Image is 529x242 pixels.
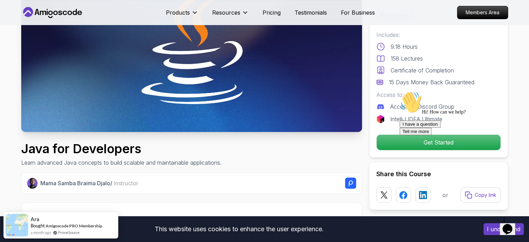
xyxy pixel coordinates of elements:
[391,42,418,51] p: 9.18 Hours
[376,134,501,150] button: Get Started
[500,214,522,235] iframe: chat widget
[376,91,501,99] p: Access to:
[31,229,51,235] span: a month ago
[27,178,38,189] img: Nelson Djalo
[341,8,375,17] a: For Business
[295,8,327,17] a: Testimonials
[212,8,240,17] p: Resources
[3,32,44,39] button: I have a question
[263,8,281,17] a: Pricing
[212,8,249,22] button: Resources
[166,8,198,22] button: Products
[390,102,454,111] p: Access to Discord Group
[166,8,190,17] p: Products
[3,3,25,25] img: :wave:
[40,179,138,187] p: Mama Samba Braima Djalo /
[483,223,524,235] button: Accept cookies
[390,115,442,123] p: IntelliJ IDEA Ultimate
[3,39,35,47] button: Tell me more
[389,78,474,86] p: 15 Days Money Back Guaranteed
[5,221,473,237] div: This website uses cookies to enhance the user experience.
[58,229,80,235] a: ProveSource
[31,223,45,228] span: Bought
[376,115,385,123] img: jetbrains logo
[3,3,128,47] div: 👋Hi! How can we help?I have a questionTell me more
[21,142,222,156] h1: Java for Developers
[376,169,501,179] h2: Share this Course
[46,223,102,228] a: Amigoscode PRO Membership
[391,54,423,63] p: 158 Lectures
[21,158,222,167] p: Learn advanced Java concepts to build scalable and maintainable applications.
[377,135,500,150] p: Get Started
[31,216,39,222] span: Ara
[397,88,522,211] iframe: chat widget
[114,180,138,187] span: Instructor
[376,31,501,39] p: Includes:
[391,66,454,75] p: Certificate of Completion
[457,6,508,19] a: Members Area
[3,21,69,26] span: Hi! How can we help?
[30,211,353,221] h2: What you will learn
[6,214,28,236] img: provesource social proof notification image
